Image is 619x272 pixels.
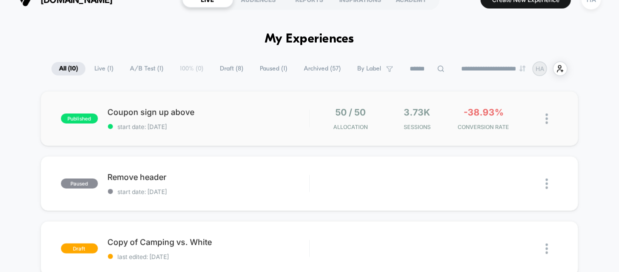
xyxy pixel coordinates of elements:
[108,237,309,247] span: Copy of Camping vs. White
[108,107,309,117] span: Coupon sign up above
[520,65,526,71] img: end
[453,123,515,130] span: CONVERSION RATE
[386,123,448,130] span: Sessions
[536,65,544,72] p: HA
[108,172,309,182] span: Remove header
[404,107,431,117] span: 3.73k
[357,65,381,72] span: By Label
[108,188,309,195] span: start date: [DATE]
[108,123,309,130] span: start date: [DATE]
[108,253,309,260] span: last edited: [DATE]
[61,178,98,188] span: paused
[212,62,251,75] span: Draft ( 8 )
[51,62,85,75] span: All ( 10 )
[61,113,98,123] span: published
[546,178,548,189] img: close
[252,62,295,75] span: Paused ( 1 )
[546,113,548,124] img: close
[546,243,548,254] img: close
[122,62,171,75] span: A/B Test ( 1 )
[296,62,348,75] span: Archived ( 57 )
[265,32,354,46] h1: My Experiences
[335,107,366,117] span: 50 / 50
[87,62,121,75] span: Live ( 1 )
[464,107,504,117] span: -38.93%
[333,123,368,130] span: Allocation
[61,243,98,253] span: draft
